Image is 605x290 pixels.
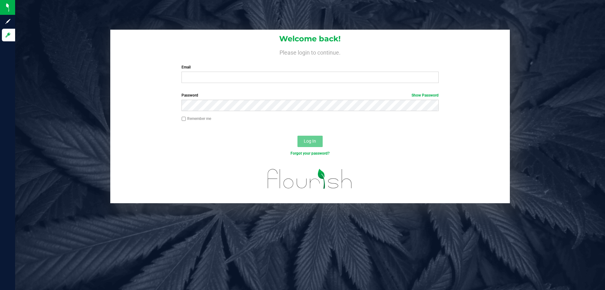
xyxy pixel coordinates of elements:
[304,139,316,144] span: Log In
[291,151,330,156] a: Forgot your password?
[181,93,198,98] span: Password
[5,32,11,38] inline-svg: Log in
[110,48,510,56] h4: Please login to continue.
[181,64,438,70] label: Email
[5,18,11,25] inline-svg: Sign up
[412,93,439,98] a: Show Password
[110,35,510,43] h1: Welcome back!
[297,136,323,147] button: Log In
[181,117,186,121] input: Remember me
[260,163,360,195] img: flourish_logo.svg
[181,116,211,121] label: Remember me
